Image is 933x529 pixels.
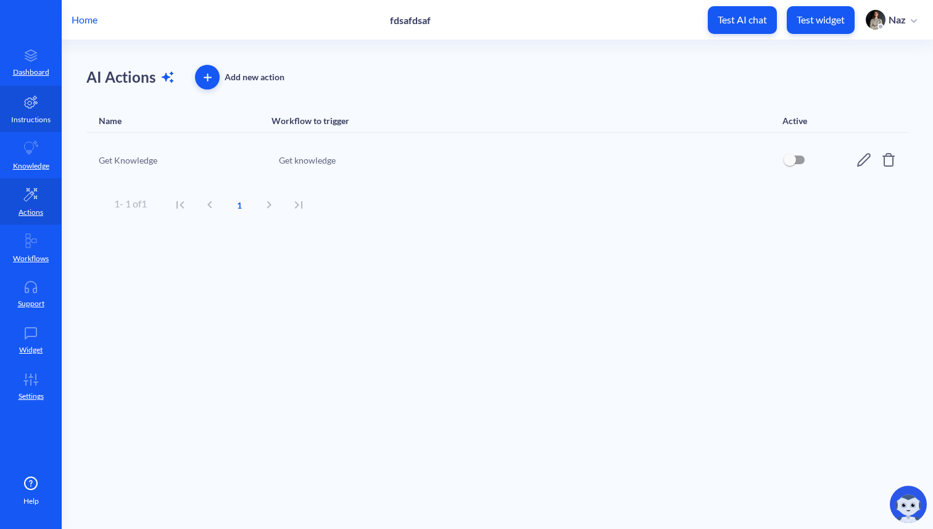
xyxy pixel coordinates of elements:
[890,486,927,523] img: copilot-icon.svg
[114,198,147,209] span: 1 - 1 of 1
[225,70,284,85] div: Add new action
[225,190,254,220] button: current
[19,344,43,356] p: Widget
[99,154,272,167] div: Get Knowledge
[708,6,777,34] button: Test AI chat
[787,6,855,34] button: Test widget
[889,13,906,27] p: Naz
[272,115,349,126] div: Workflow to trigger
[860,9,923,31] button: user photoNaz
[99,115,122,126] div: Name
[11,114,51,125] p: Instructions
[23,496,39,507] span: Help
[782,115,807,126] div: Active
[866,10,885,30] img: user photo
[13,67,49,78] p: Dashboard
[86,65,175,90] h1: AI Actions
[18,298,44,309] p: Support
[13,253,49,264] p: Workflows
[225,199,254,212] span: 1
[797,14,845,26] p: Test widget
[718,14,767,26] p: Test AI chat
[390,14,431,26] p: fdsafdsaf
[279,154,768,167] div: Get knowledge
[19,391,44,402] p: Settings
[13,160,49,172] p: Knowledge
[72,12,97,27] p: Home
[19,207,43,218] p: Actions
